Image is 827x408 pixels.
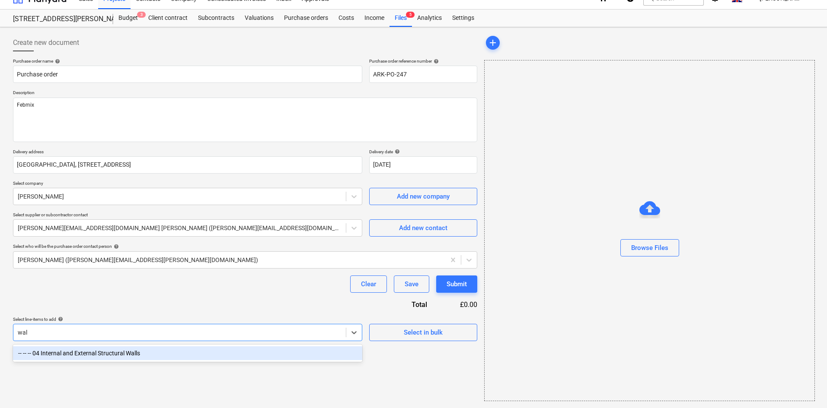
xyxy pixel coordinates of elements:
[13,58,362,64] div: Purchase order name
[436,275,477,293] button: Submit
[394,275,429,293] button: Save
[193,9,239,27] a: Subcontracts
[441,300,477,310] div: £0.00
[369,58,477,64] div: Purchase order reference number
[13,316,362,322] div: Select line-items to add
[13,38,79,48] span: Create new document
[113,9,143,27] a: Budget3
[447,9,479,27] a: Settings
[390,9,412,27] a: Files5
[412,9,447,27] a: Analytics
[399,222,447,234] div: Add new contact
[359,9,390,27] a: Income
[13,66,362,83] input: Document name
[393,149,400,154] span: help
[13,149,362,156] p: Delivery address
[279,9,333,27] a: Purchase orders
[488,38,498,48] span: add
[390,9,412,27] div: Files
[484,60,815,401] div: Browse Files
[404,327,443,338] div: Select in bulk
[13,212,362,219] p: Select supplier or subcontractor contact
[369,188,477,205] button: Add new company
[13,244,477,249] div: Select who will be the purchase order contact person
[365,300,441,310] div: Total
[620,239,679,256] button: Browse Files
[239,9,279,27] a: Valuations
[405,278,418,290] div: Save
[13,98,477,142] textarea: Febmix
[13,156,362,174] input: Delivery address
[369,219,477,237] button: Add new contact
[13,15,103,24] div: [STREET_ADDRESS][PERSON_NAME]
[56,316,63,322] span: help
[350,275,387,293] button: Clear
[113,9,143,27] div: Budget
[13,90,477,97] p: Description
[369,156,477,174] input: Delivery date not specified
[631,242,668,253] div: Browse Files
[361,278,376,290] div: Clear
[13,346,362,360] div: -- -- -- 04 Internal and External Structural Walls
[406,12,415,18] span: 5
[369,66,477,83] input: Reference number
[13,180,362,188] p: Select company
[53,59,60,64] span: help
[397,191,450,202] div: Add new company
[369,149,477,155] div: Delivery date
[333,9,359,27] a: Costs
[143,9,193,27] a: Client contract
[447,278,467,290] div: Submit
[137,12,146,18] span: 3
[369,324,477,341] button: Select in bulk
[432,59,439,64] span: help
[784,367,827,408] iframe: Chat Widget
[112,244,119,249] span: help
